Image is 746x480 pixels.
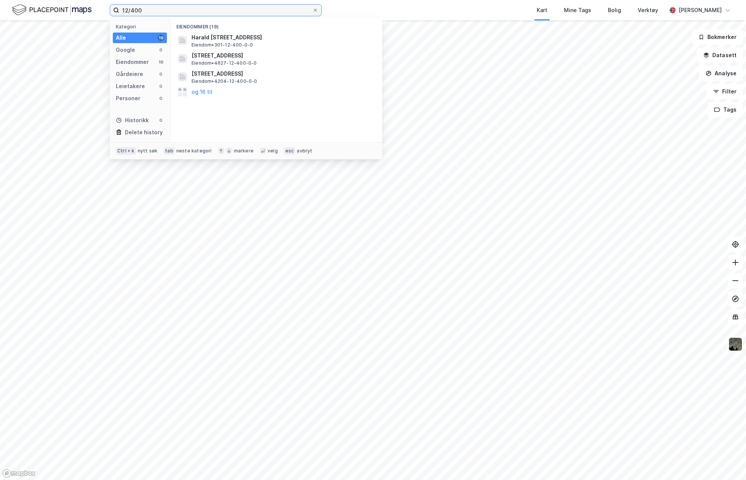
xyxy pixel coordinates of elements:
[158,83,164,89] div: 0
[138,148,158,154] div: nytt søk
[708,444,746,480] div: Kontrollprogram for chat
[116,33,126,42] div: Alle
[176,148,212,154] div: neste kategori
[728,337,743,351] img: 9k=
[164,147,175,155] div: tab
[116,24,167,30] div: Kategori
[158,117,164,123] div: 0
[119,5,312,16] input: Søk på adresse, matrikkel, gårdeiere, leietakere eller personer
[234,148,254,154] div: markere
[708,102,743,117] button: Tags
[537,6,547,15] div: Kart
[192,42,253,48] span: Eiendom • 301-12-400-0-0
[116,70,143,79] div: Gårdeiere
[708,444,746,480] iframe: Chat Widget
[116,94,140,103] div: Personer
[158,59,164,65] div: 19
[116,45,135,54] div: Google
[116,147,136,155] div: Ctrl + k
[192,87,212,96] button: og 16 til
[158,95,164,101] div: 0
[697,48,743,63] button: Datasett
[192,33,373,42] span: Harald [STREET_ADDRESS]
[268,148,278,154] div: velg
[638,6,658,15] div: Verktøy
[699,66,743,81] button: Analyse
[170,18,382,31] div: Eiendommer (19)
[692,30,743,45] button: Bokmerker
[192,60,257,66] span: Eiendom • 4627-12-400-0-0
[192,78,257,84] span: Eiendom • 4204-12-400-0-0
[116,82,145,91] div: Leietakere
[125,128,163,137] div: Delete history
[116,57,149,67] div: Eiendommer
[12,3,92,17] img: logo.f888ab2527a4732fd821a326f86c7f29.svg
[297,148,312,154] div: avbryt
[284,147,296,155] div: esc
[608,6,621,15] div: Bolig
[707,84,743,99] button: Filter
[116,116,149,125] div: Historikk
[2,469,36,478] a: Mapbox homepage
[158,35,164,41] div: 19
[158,71,164,77] div: 0
[192,51,373,60] span: [STREET_ADDRESS]
[158,47,164,53] div: 0
[679,6,722,15] div: [PERSON_NAME]
[192,69,373,78] span: [STREET_ADDRESS]
[564,6,591,15] div: Mine Tags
